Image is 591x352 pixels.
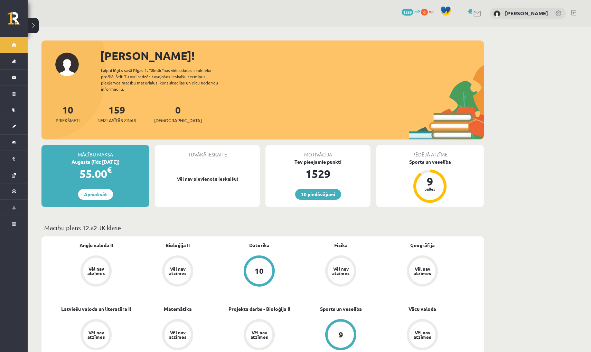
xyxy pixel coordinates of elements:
[382,255,463,288] a: Vēl nav atzīmes
[402,9,413,16] span: 1529
[8,12,28,29] a: Rīgas 1. Tālmācības vidusskola
[265,158,370,165] div: Tev pieejamie punkti
[97,117,136,124] span: Neizlasītās ziņas
[376,145,484,158] div: Pēdējā atzīme
[420,187,440,191] div: balles
[413,267,432,276] div: Vēl nav atzīmes
[331,267,350,276] div: Vēl nav atzīmes
[218,319,300,352] a: Vēl nav atzīmes
[44,223,481,232] p: Mācību plāns 12.a2 JK klase
[158,175,256,182] p: Vēl nav pievienotu ieskaišu!
[300,255,382,288] a: Vēl nav atzīmes
[429,9,433,14] span: xp
[56,117,79,124] span: Priekšmeti
[154,103,202,124] a: 0[DEMOGRAPHIC_DATA]
[228,305,290,313] a: Projekta darbs - Bioloģija II
[55,255,137,288] a: Vēl nav atzīmes
[218,255,300,288] a: 10
[409,305,436,313] a: Vācu valoda
[164,305,192,313] a: Matemātika
[249,242,270,249] a: Datorika
[410,242,435,249] a: Ģeogrāfija
[41,158,149,165] div: Augusts (līdz [DATE])
[421,9,437,14] a: 0 xp
[376,158,484,165] div: Sports un veselība
[320,305,362,313] a: Sports un veselība
[86,267,106,276] div: Vēl nav atzīmes
[166,242,190,249] a: Bioloģija II
[100,47,484,64] div: [PERSON_NAME]!
[168,330,187,339] div: Vēl nav atzīmes
[265,145,370,158] div: Motivācija
[107,165,112,175] span: €
[137,255,218,288] a: Vēl nav atzīmes
[494,10,500,17] img: Laura Šapkova
[55,319,137,352] a: Vēl nav atzīmes
[255,267,264,275] div: 10
[295,189,341,200] a: 10 piedāvājumi
[86,330,106,339] div: Vēl nav atzīmes
[402,9,420,14] a: 1529 mP
[97,103,136,124] a: 159Neizlasītās ziņas
[334,242,348,249] a: Fizika
[61,305,131,313] a: Latviešu valoda un literatūra II
[78,189,113,200] a: Apmaksāt
[300,319,382,352] a: 9
[265,165,370,182] div: 1529
[420,176,440,187] div: 9
[137,319,218,352] a: Vēl nav atzīmes
[41,145,149,158] div: Mācību maksa
[56,103,79,124] a: 10Priekšmeti
[376,158,484,204] a: Sports un veselība 9 balles
[250,330,269,339] div: Vēl nav atzīmes
[421,9,428,16] span: 0
[168,267,187,276] div: Vēl nav atzīmes
[382,319,463,352] a: Vēl nav atzīmes
[414,9,420,14] span: mP
[41,165,149,182] div: 55.00
[505,10,548,17] a: [PERSON_NAME]
[339,331,343,339] div: 9
[155,145,260,158] div: Tuvākā ieskaite
[101,67,230,92] div: Laipni lūgts savā Rīgas 1. Tālmācības vidusskolas skolnieka profilā. Šeit Tu vari redzēt tuvojošo...
[154,117,202,124] span: [DEMOGRAPHIC_DATA]
[79,242,113,249] a: Angļu valoda II
[413,330,432,339] div: Vēl nav atzīmes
